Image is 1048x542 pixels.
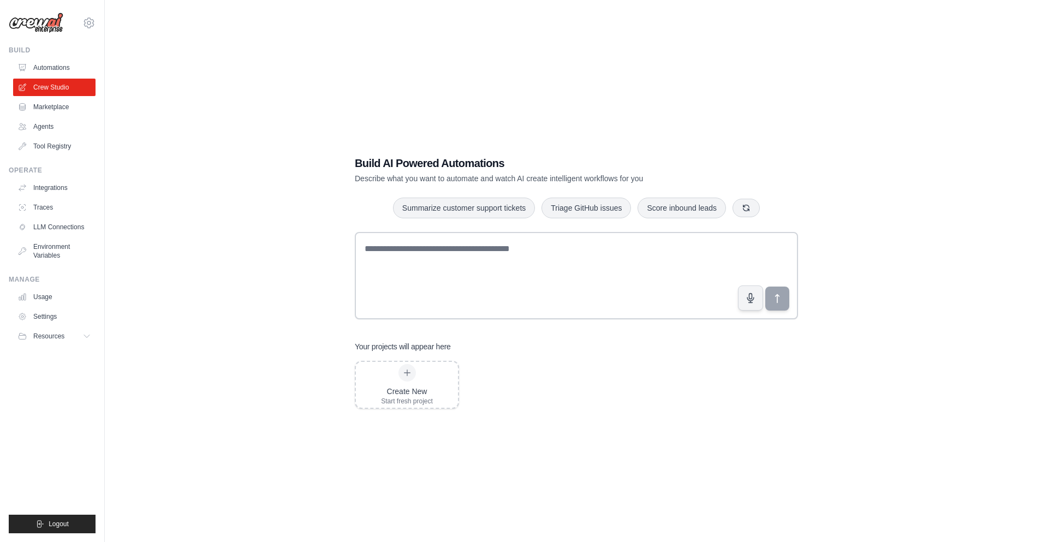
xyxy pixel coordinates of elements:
a: Usage [13,288,96,306]
button: Score inbound leads [638,198,726,218]
button: Triage GitHub issues [541,198,631,218]
div: Create New [381,386,433,397]
span: Resources [33,332,64,341]
img: Logo [9,13,63,33]
button: Click to speak your automation idea [738,285,763,311]
div: Start fresh project [381,397,433,406]
a: Crew Studio [13,79,96,96]
div: Operate [9,166,96,175]
span: Logout [49,520,69,528]
button: Logout [9,515,96,533]
button: Resources [13,327,96,345]
a: Traces [13,199,96,216]
button: Summarize customer support tickets [393,198,535,218]
a: Integrations [13,179,96,196]
div: Manage [9,275,96,284]
a: Settings [13,308,96,325]
a: Tool Registry [13,138,96,155]
a: Automations [13,59,96,76]
p: Describe what you want to automate and watch AI create intelligent workflows for you [355,173,722,184]
a: Marketplace [13,98,96,116]
a: Agents [13,118,96,135]
h3: Your projects will appear here [355,341,451,352]
a: LLM Connections [13,218,96,236]
a: Environment Variables [13,238,96,264]
div: Build [9,46,96,55]
h1: Build AI Powered Automations [355,156,722,171]
button: Get new suggestions [733,199,760,217]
